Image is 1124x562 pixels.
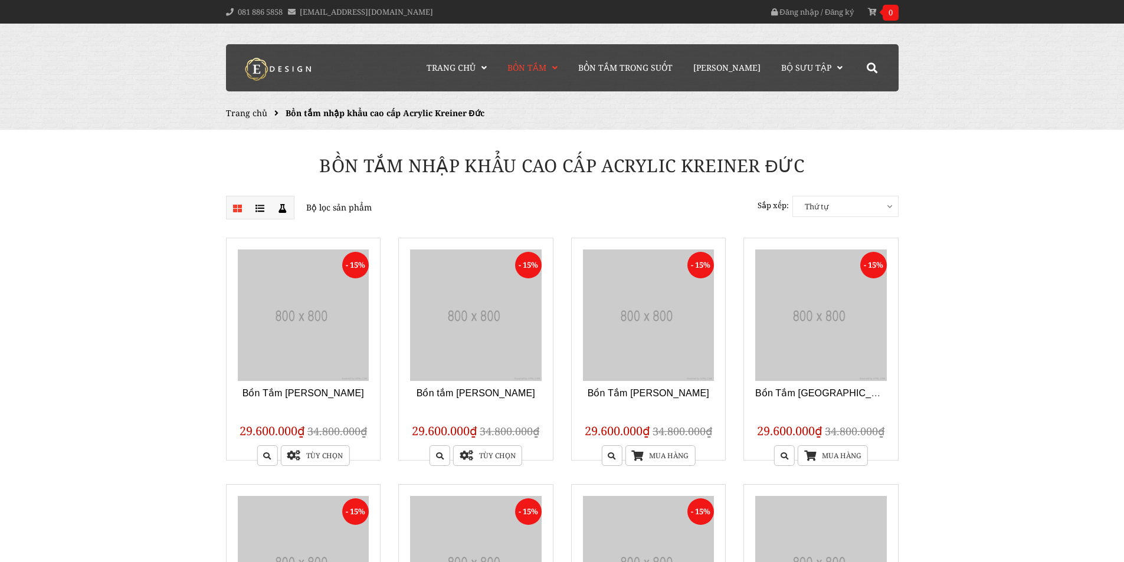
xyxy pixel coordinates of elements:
[757,423,822,439] span: 29.600.000₫
[412,423,477,439] span: 29.600.000₫
[772,44,851,91] a: Bộ Sưu Tập
[687,498,714,525] span: - 15%
[238,6,283,17] a: 081 886 5858
[569,44,681,91] a: Bồn Tắm Trong Suốt
[821,6,823,17] span: /
[693,62,761,73] span: [PERSON_NAME]
[217,153,907,178] h1: Bồn tắm nhập khẩu cao cấp Acrylic Kreiner Đức
[755,388,898,398] a: Bồn Tắm [GEOGRAPHIC_DATA]
[883,5,899,21] span: 0
[515,498,542,525] span: - 15%
[243,388,364,398] a: Bồn Tắm [PERSON_NAME]
[687,252,714,278] span: - 15%
[453,445,522,466] a: Tùy chọn
[417,388,535,398] a: Bồn tắm [PERSON_NAME]
[578,62,673,73] span: Bồn Tắm Trong Suốt
[625,445,695,466] a: Mua hàng
[342,498,369,525] span: - 15%
[507,62,546,73] span: Bồn Tắm
[418,44,496,91] a: Trang chủ
[286,107,484,119] span: Bồn tắm nhập khẩu cao cấp Acrylic Kreiner Đức
[781,62,831,73] span: Bộ Sưu Tập
[798,445,868,466] a: Mua hàng
[758,196,789,215] label: Sắp xếp:
[427,62,476,73] span: Trang chủ
[240,423,305,439] span: 29.600.000₫
[499,44,566,91] a: Bồn Tắm
[515,252,542,278] span: - 15%
[684,44,769,91] a: [PERSON_NAME]
[653,424,712,438] span: 34.800.000₫
[300,6,433,17] a: [EMAIL_ADDRESS][DOMAIN_NAME]
[280,445,349,466] a: Tùy chọn
[342,252,369,278] span: - 15%
[793,196,898,216] span: Thứ tự
[226,196,553,219] p: Bộ lọc sản phẩm
[235,57,323,81] img: logo Kreiner Germany - Edesign Interior
[585,423,650,439] span: 29.600.000₫
[860,252,887,278] span: - 15%
[588,388,709,398] a: Bồn Tắm [PERSON_NAME]
[307,424,367,438] span: 34.800.000₫
[480,424,539,438] span: 34.800.000₫
[825,424,884,438] span: 34.800.000₫
[226,107,267,119] a: Trang chủ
